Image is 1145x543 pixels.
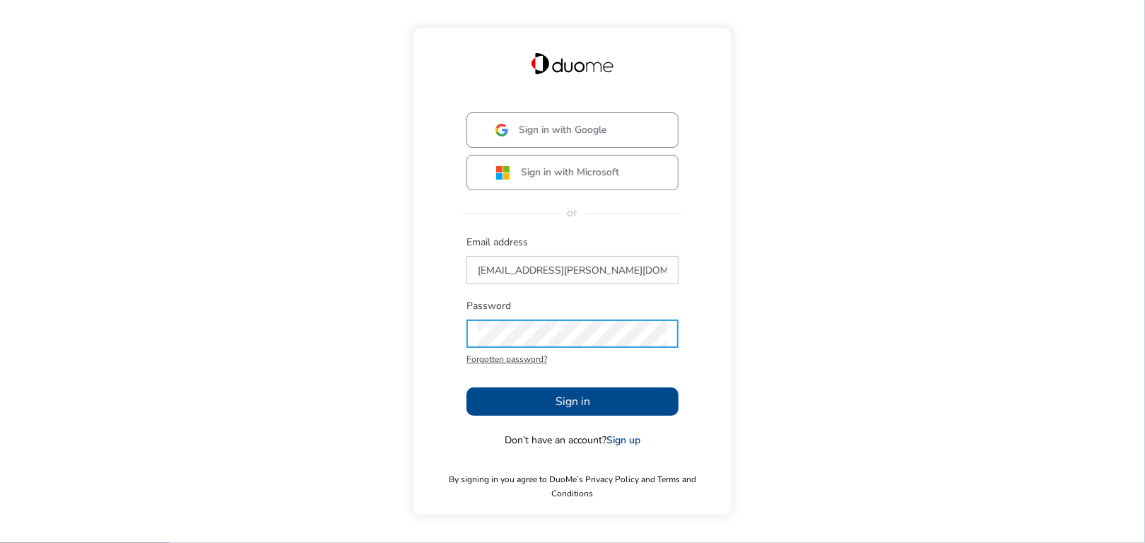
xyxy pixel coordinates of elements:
[466,235,679,250] span: Email address
[532,53,613,74] img: Duome
[428,472,717,501] span: By signing in you agree to DuoMe’s Privacy Policy and Terms and Conditions
[466,387,679,416] button: Sign in
[466,155,679,190] button: Sign in with Microsoft
[521,165,619,180] span: Sign in with Microsoft
[519,123,607,137] span: Sign in with Google
[556,393,590,410] span: Sign in
[606,433,640,447] a: Sign up
[466,352,679,366] span: Forgotten password?
[495,165,510,180] img: ms.svg
[560,205,585,221] span: or
[466,112,679,148] button: Sign in with Google
[505,433,640,448] span: Don’t have an account?
[495,124,508,136] img: google.svg
[466,299,679,313] span: Password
